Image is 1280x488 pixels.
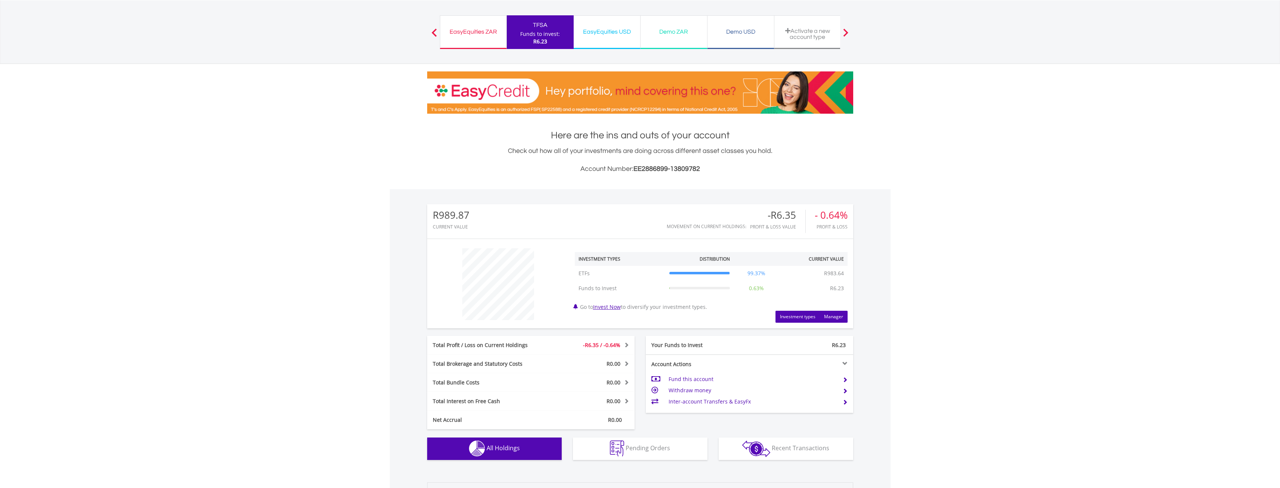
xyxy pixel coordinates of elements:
[734,266,779,281] td: 99.37%
[750,210,805,221] div: -R6.35
[645,27,703,37] div: Demo ZAR
[427,71,853,114] img: EasyCredit Promotion Banner
[815,210,848,221] div: - 0.64%
[742,441,770,457] img: transactions-zar-wht.png
[626,444,670,452] span: Pending Orders
[779,28,836,40] div: Activate a new account type
[575,266,666,281] td: ETFs
[427,379,548,386] div: Total Bundle Costs
[607,379,620,386] span: R0.00
[575,281,666,296] td: Funds to Invest
[772,444,829,452] span: Recent Transactions
[427,341,548,349] div: Total Profit / Loss on Current Holdings
[487,444,520,452] span: All Holdings
[511,20,569,30] div: TFSA
[775,311,820,323] button: Investment types
[646,341,750,349] div: Your Funds to Invest
[583,341,620,349] span: -R6.35 / -0.64%
[469,441,485,457] img: holdings-wht.png
[815,224,848,229] div: Profit & Loss
[445,27,502,37] div: EasyEquities ZAR
[427,129,853,142] h1: Here are the ins and outs of your account
[610,441,624,457] img: pending_instructions-wht.png
[832,341,846,349] span: R6.23
[427,146,853,174] div: Check out how all of your investments are doing across different asset classes you hold.
[573,438,707,460] button: Pending Orders
[569,245,853,323] div: Go to to diversify your investment types.
[820,311,848,323] button: Manager
[578,27,636,37] div: EasyEquities USD
[427,360,548,368] div: Total Brokerage and Statutory Costs
[593,303,621,310] a: Invest Now
[700,256,730,262] div: Distribution
[779,252,848,266] th: Current Value
[820,266,848,281] td: R983.64
[427,438,562,460] button: All Holdings
[607,360,620,367] span: R0.00
[575,252,666,266] th: Investment Types
[669,374,836,385] td: Fund this account
[433,210,469,221] div: R989.87
[734,281,779,296] td: 0.63%
[607,398,620,405] span: R0.00
[520,30,560,38] div: Funds to invest:
[427,416,548,424] div: Net Accrual
[669,396,836,407] td: Inter-account Transfers & EasyFx
[750,224,805,229] div: Profit & Loss Value
[533,38,547,45] span: R6.23
[608,416,622,423] span: R0.00
[669,385,836,396] td: Withdraw money
[712,27,769,37] div: Demo USD
[646,360,750,368] div: Account Actions
[667,224,746,229] div: Movement on Current Holdings:
[427,398,548,405] div: Total Interest on Free Cash
[433,224,469,229] div: CURRENT VALUE
[826,281,848,296] td: R6.23
[719,438,853,460] button: Recent Transactions
[633,165,700,172] span: EE2886899-13809782
[427,164,853,174] h3: Account Number:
